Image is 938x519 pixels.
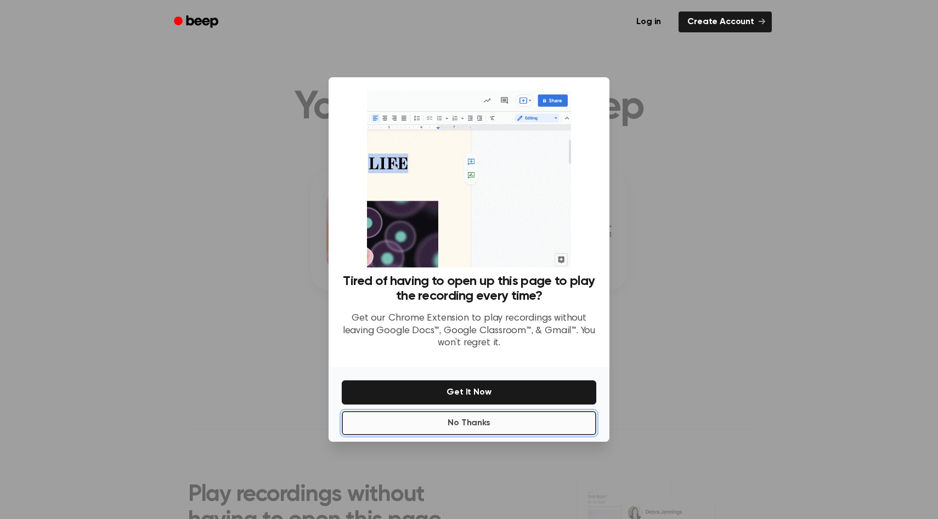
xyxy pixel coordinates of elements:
p: Get our Chrome Extension to play recordings without leaving Google Docs™, Google Classroom™, & Gm... [342,312,596,350]
a: Create Account [679,12,772,32]
button: Get It Now [342,380,596,404]
a: Beep [166,12,228,33]
a: Log in [625,9,672,35]
h3: Tired of having to open up this page to play the recording every time? [342,274,596,304]
img: Beep extension in action [367,90,570,267]
button: No Thanks [342,411,596,435]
